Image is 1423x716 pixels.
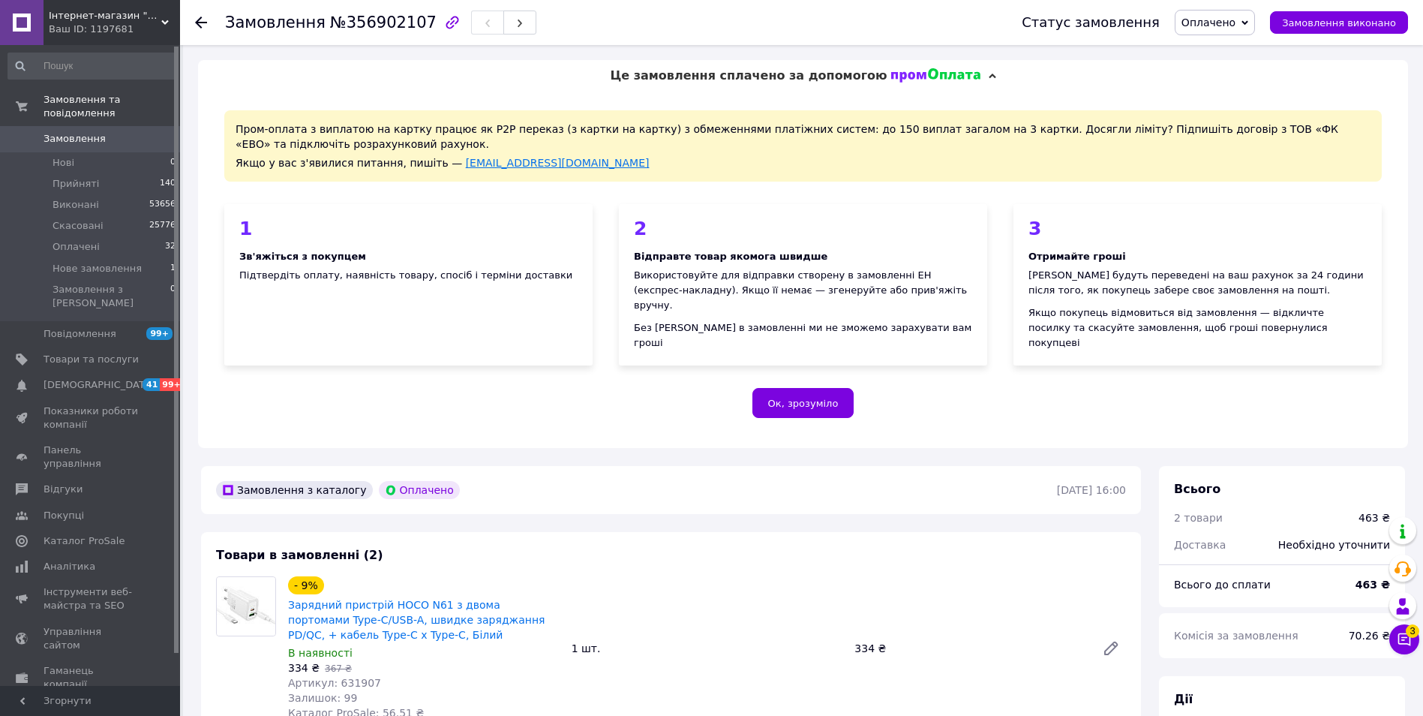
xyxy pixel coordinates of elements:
[44,625,139,652] span: Управління сайтом
[44,534,125,548] span: Каталог ProSale
[288,599,545,641] a: Зарядний пристрій HOCO N61 з двома портомами Type-C/USB-A, швидке заряджання PD/QC, + кабель Type...
[1174,630,1298,642] span: Комісія за замовлення
[288,647,353,659] span: В наявності
[1057,484,1126,496] time: [DATE] 16:00
[53,177,99,191] span: Прийняті
[1174,482,1220,496] span: Всього
[160,378,185,391] span: 99+
[1282,17,1396,29] span: Замовлення виконано
[1028,268,1367,298] div: [PERSON_NAME] будуть переведені на ваш рахунок за 24 години після того, як покупець забере своє з...
[49,23,180,36] div: Ваш ID: 1197681
[160,177,176,191] span: 140
[325,663,352,674] span: 367 ₴
[44,483,83,496] span: Відгуки
[239,219,578,238] div: 1
[44,560,95,573] span: Аналітика
[379,481,460,499] div: Оплачено
[466,157,650,169] a: [EMAIL_ADDRESS][DOMAIN_NAME]
[288,677,381,689] span: Артикул: 631907
[44,132,106,146] span: Замовлення
[1406,624,1419,638] span: 3
[1028,251,1126,262] b: Отримайте гроші
[610,68,887,83] span: Це замовлення сплачено за допомогою
[149,198,176,212] span: 53656
[1174,539,1226,551] span: Доставка
[195,15,207,30] div: Повернутися назад
[1174,579,1271,591] span: Всього до сплати
[53,198,99,212] span: Виконані
[44,378,155,392] span: [DEMOGRAPHIC_DATA]
[149,219,176,233] span: 25776
[768,398,839,409] span: Ок, зрозуміло
[216,548,383,562] span: Товари в замовленні (2)
[1269,528,1399,561] div: Необхідно уточнити
[1355,579,1390,591] b: 463 ₴
[53,219,104,233] span: Скасовані
[1174,512,1223,524] span: 2 товари
[53,283,170,310] span: Замовлення з [PERSON_NAME]
[1028,219,1367,238] div: 3
[634,251,827,262] b: Відправте товар якомога швидше
[1096,633,1126,663] a: Редагувати
[1028,305,1367,350] div: Якщо покупець відмовиться від замовлення — відкличте посилку та скасуйте замовлення, щоб гроші по...
[44,444,139,471] span: Панель управління
[288,576,324,594] div: - 9%
[170,156,176,170] span: 0
[1174,692,1193,706] span: Дії
[236,155,1370,170] div: Якщо у вас з'явилися питання, пишіть —
[634,320,972,350] div: Без [PERSON_NAME] в замовленні ми не зможемо зарахувати вам гроші
[239,251,366,262] b: Зв'яжіться з покупцем
[44,327,116,341] span: Повідомлення
[53,156,74,170] span: Нові
[634,219,972,238] div: 2
[170,262,176,275] span: 1
[891,68,981,83] img: evopay logo
[217,577,275,636] img: Зарядний пристрій HOCO N61 з двома портомами Type-C/USB-A, швидке заряджання PD/QC, + кабель Type...
[1181,17,1235,29] span: Оплачено
[288,662,320,674] span: 334 ₴
[8,53,177,80] input: Пошук
[1349,630,1390,642] span: 70.26 ₴
[1022,15,1160,30] div: Статус замовлення
[165,240,176,254] span: 32
[239,268,578,283] div: Підтвердіть оплату, наявність товару, спосіб і терміни доставки
[170,283,176,310] span: 0
[224,110,1382,182] div: Пром-оплата з виплатою на картку працює як P2P переказ (з картки на картку) з обмеженнями платіжн...
[143,378,160,391] span: 41
[44,353,139,366] span: Товари та послуги
[44,93,180,120] span: Замовлення та повідомлення
[44,664,139,691] span: Гаманець компанії
[44,509,84,522] span: Покупці
[634,268,972,313] div: Використовуйте для відправки створену в замовленні ЕН (експрес-накладну). Якщо її немає — згенеру...
[53,262,142,275] span: Нове замовлення
[225,14,326,32] span: Замовлення
[566,638,849,659] div: 1 шт.
[1358,510,1390,525] div: 463 ₴
[49,9,161,23] span: Інтернет-магазин "ЗАКУПИСЬ"
[1270,11,1408,34] button: Замовлення виконано
[146,327,173,340] span: 99+
[44,585,139,612] span: Інструменти веб-майстра та SEO
[288,692,357,704] span: Залишок: 99
[1389,624,1419,654] button: Чат з покупцем3
[752,388,854,418] button: Ок, зрозуміло
[53,240,100,254] span: Оплачені
[216,481,373,499] div: Замовлення з каталогу
[848,638,1090,659] div: 334 ₴
[330,14,437,32] span: №356902107
[44,405,139,432] span: Показники роботи компанії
